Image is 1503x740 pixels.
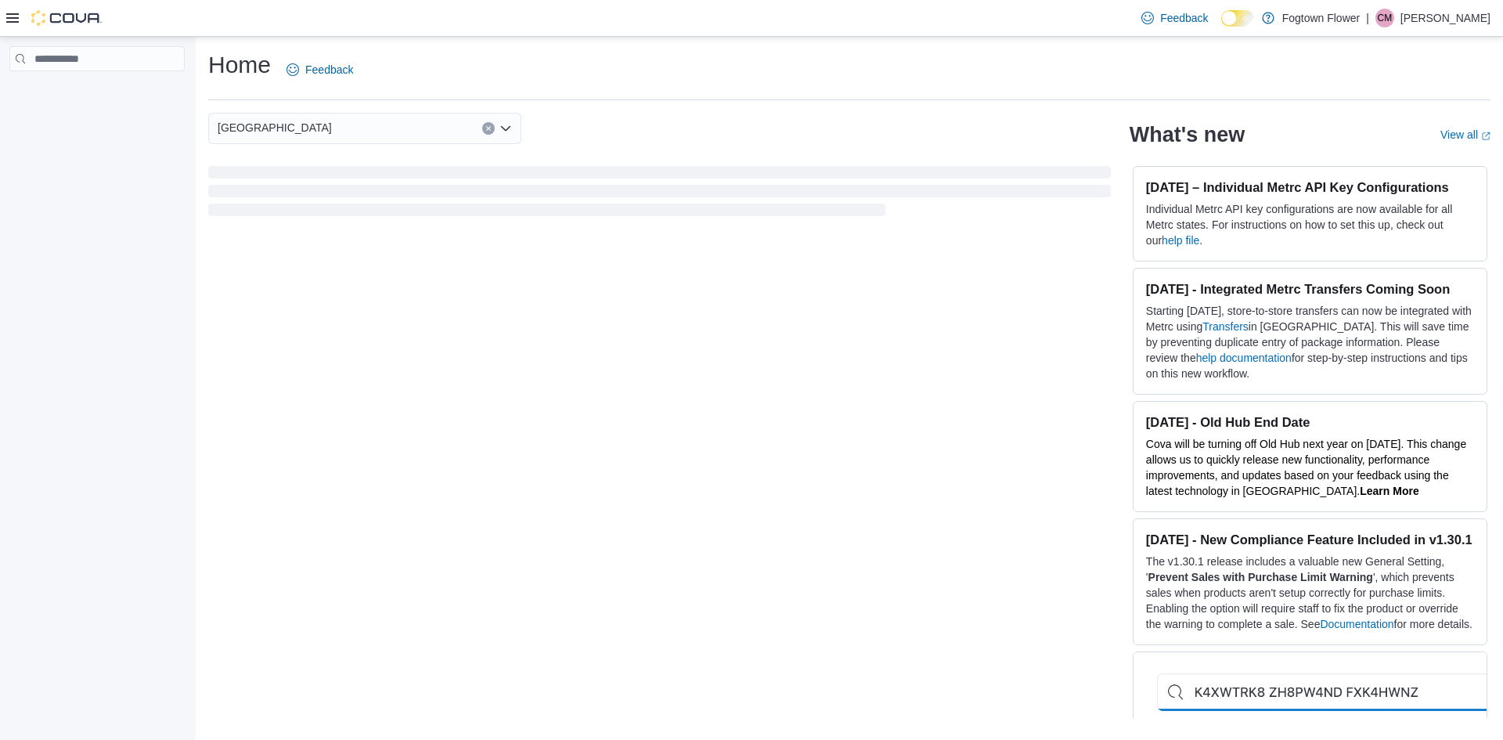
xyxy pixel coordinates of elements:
[1378,9,1393,27] span: CM
[31,10,102,26] img: Cova
[9,74,185,112] nav: Complex example
[1146,414,1474,430] h3: [DATE] - Old Hub End Date
[1221,10,1254,27] input: Dark Mode
[1282,9,1361,27] p: Fogtown Flower
[1366,9,1369,27] p: |
[208,169,1111,219] span: Loading
[1162,234,1199,247] a: help file
[1146,179,1474,195] h3: [DATE] – Individual Metrc API Key Configurations
[305,62,353,78] span: Feedback
[1130,122,1245,147] h2: What's new
[1146,438,1466,497] span: Cova will be turning off Old Hub next year on [DATE]. This change allows us to quickly release ne...
[1148,571,1373,583] strong: Prevent Sales with Purchase Limit Warning
[1146,554,1474,632] p: The v1.30.1 release includes a valuable new General Setting, ' ', which prevents sales when produ...
[1146,281,1474,297] h3: [DATE] - Integrated Metrc Transfers Coming Soon
[1135,2,1214,34] a: Feedback
[1146,303,1474,381] p: Starting [DATE], store-to-store transfers can now be integrated with Metrc using in [GEOGRAPHIC_D...
[1196,352,1292,364] a: help documentation
[1202,320,1249,333] a: Transfers
[482,122,495,135] button: Clear input
[1320,618,1393,630] a: Documentation
[280,54,359,85] a: Feedback
[1440,128,1490,141] a: View allExternal link
[1146,201,1474,248] p: Individual Metrc API key configurations are now available for all Metrc states. For instructions ...
[218,118,332,137] span: [GEOGRAPHIC_DATA]
[499,122,512,135] button: Open list of options
[1360,485,1418,497] a: Learn More
[208,49,271,81] h1: Home
[1375,9,1394,27] div: Cameron McCrae
[1400,9,1490,27] p: [PERSON_NAME]
[1481,132,1490,141] svg: External link
[1160,10,1208,26] span: Feedback
[1146,532,1474,547] h3: [DATE] - New Compliance Feature Included in v1.30.1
